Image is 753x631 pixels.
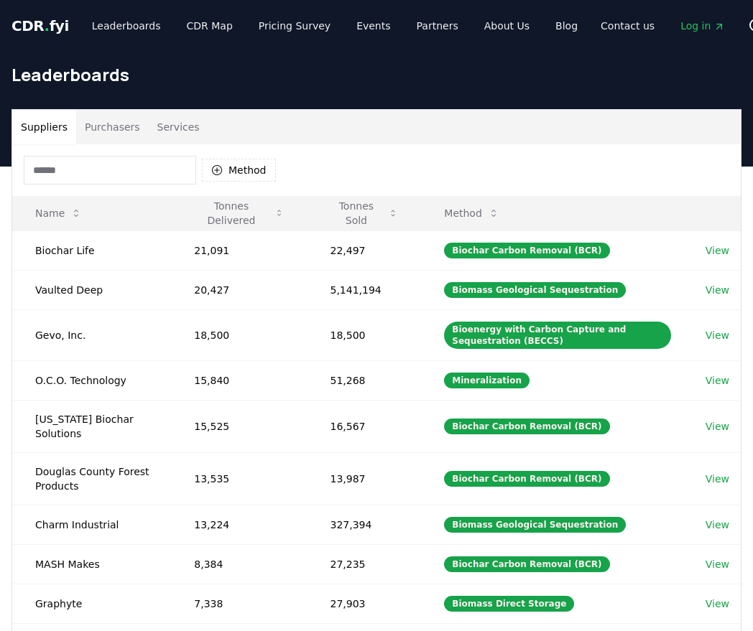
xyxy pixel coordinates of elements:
[706,373,729,388] a: View
[12,584,171,623] td: Graphyte
[444,373,530,388] div: Mineralization
[307,270,421,309] td: 5,141,194
[544,13,589,39] a: Blog
[12,505,171,544] td: Charm Industrial
[24,199,93,228] button: Name
[12,400,171,452] td: [US_STATE] Biochar Solutions
[444,471,609,487] div: Biochar Carbon Removal (BCR)
[247,13,342,39] a: Pricing Survey
[706,419,729,434] a: View
[706,557,729,571] a: View
[307,309,421,360] td: 18,500
[80,13,172,39] a: Leaderboards
[444,419,609,434] div: Biochar Carbon Removal (BCR)
[76,110,149,144] button: Purchasers
[12,230,171,270] td: Biochar Life
[589,13,736,39] nav: Main
[345,13,402,39] a: Events
[706,597,729,611] a: View
[175,13,244,39] a: CDR Map
[444,596,574,612] div: Biomass Direct Storage
[307,230,421,270] td: 22,497
[12,270,171,309] td: Vaulted Deep
[444,322,670,349] div: Bioenergy with Carbon Capture and Sequestration (BECCS)
[171,505,307,544] td: 13,224
[318,199,410,228] button: Tonnes Sold
[11,17,69,34] span: CDR fyi
[405,13,470,39] a: Partners
[473,13,541,39] a: About Us
[80,13,589,39] nav: Main
[171,309,307,360] td: 18,500
[307,544,421,584] td: 27,235
[680,19,725,33] span: Log in
[12,309,171,360] td: Gevo, Inc.
[171,360,307,400] td: 15,840
[444,282,626,298] div: Biomass Geological Sequestration
[183,199,295,228] button: Tonnes Delivered
[706,283,729,297] a: View
[706,328,729,342] a: View
[45,17,50,34] span: .
[149,110,208,144] button: Services
[12,110,76,144] button: Suppliers
[433,199,511,228] button: Method
[171,584,307,623] td: 7,338
[202,159,276,182] button: Method
[444,556,609,572] div: Biochar Carbon Removal (BCR)
[171,544,307,584] td: 8,384
[171,400,307,452] td: 15,525
[12,360,171,400] td: O.C.O. Technology
[307,505,421,544] td: 327,394
[706,518,729,532] a: View
[12,544,171,584] td: MASH Makes
[706,243,729,258] a: View
[706,472,729,486] a: View
[307,360,421,400] td: 51,268
[444,243,609,258] div: Biochar Carbon Removal (BCR)
[444,517,626,533] div: Biomass Geological Sequestration
[171,270,307,309] td: 20,427
[669,13,736,39] a: Log in
[307,584,421,623] td: 27,903
[171,452,307,505] td: 13,535
[11,16,69,36] a: CDR.fyi
[171,230,307,270] td: 21,091
[307,400,421,452] td: 16,567
[589,13,666,39] a: Contact us
[12,452,171,505] td: Douglas County Forest Products
[307,452,421,505] td: 13,987
[11,63,742,86] h1: Leaderboards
